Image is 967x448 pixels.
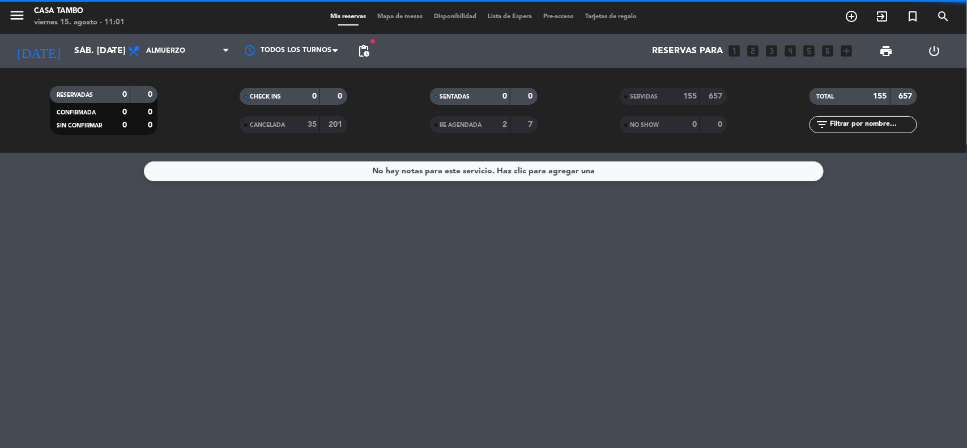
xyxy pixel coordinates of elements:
span: SENTADAS [440,94,470,100]
strong: 657 [709,92,725,100]
i: looks_5 [802,44,817,58]
i: looks_two [746,44,761,58]
span: CANCELADA [250,122,285,128]
i: search [936,10,950,23]
i: add_box [840,44,854,58]
span: Disponibilidad [428,14,482,20]
strong: 657 [899,92,915,100]
span: print [879,44,893,58]
strong: 0 [692,121,697,129]
span: TOTAL [816,94,834,100]
span: Lista de Espera [482,14,538,20]
span: fiber_manual_record [369,38,376,45]
strong: 0 [312,92,317,100]
strong: 0 [148,108,155,116]
i: looks_6 [821,44,836,58]
i: filter_list [815,118,829,131]
strong: 2 [502,121,507,129]
span: RESERVADAS [57,92,93,98]
strong: 155 [683,92,697,100]
strong: 0 [148,91,155,99]
strong: 201 [329,121,345,129]
div: No hay notas para este servicio. Haz clic para agregar una [372,165,595,178]
div: viernes 15. agosto - 11:01 [34,17,125,28]
span: SIN CONFIRMAR [57,123,102,129]
button: menu [8,7,25,28]
input: Filtrar por nombre... [829,118,917,131]
i: add_circle_outline [845,10,858,23]
i: arrow_drop_down [105,44,119,58]
strong: 7 [528,121,535,129]
span: pending_actions [357,44,370,58]
i: turned_in_not [906,10,919,23]
strong: 0 [338,92,345,100]
strong: 0 [148,121,155,129]
div: Casa Tambo [34,6,125,17]
span: Mapa de mesas [372,14,428,20]
span: Tarjetas de regalo [580,14,642,20]
span: CHECK INS [250,94,281,100]
span: Mis reservas [325,14,372,20]
span: Reservas para [653,46,723,57]
span: SERVIDAS [630,94,658,100]
i: looks_4 [783,44,798,58]
span: NO SHOW [630,122,659,128]
strong: 0 [122,91,127,99]
strong: 0 [718,121,725,129]
strong: 0 [122,121,127,129]
i: looks_one [727,44,742,58]
i: power_settings_new [927,44,941,58]
span: RE AGENDADA [440,122,482,128]
i: menu [8,7,25,24]
div: LOG OUT [910,34,959,68]
strong: 35 [308,121,317,129]
strong: 0 [122,108,127,116]
strong: 0 [528,92,535,100]
strong: 0 [502,92,507,100]
i: looks_3 [765,44,779,58]
span: Pre-acceso [538,14,580,20]
span: Almuerzo [146,47,185,55]
span: CONFIRMADA [57,110,96,116]
strong: 155 [874,92,887,100]
i: [DATE] [8,39,69,63]
i: exit_to_app [875,10,889,23]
